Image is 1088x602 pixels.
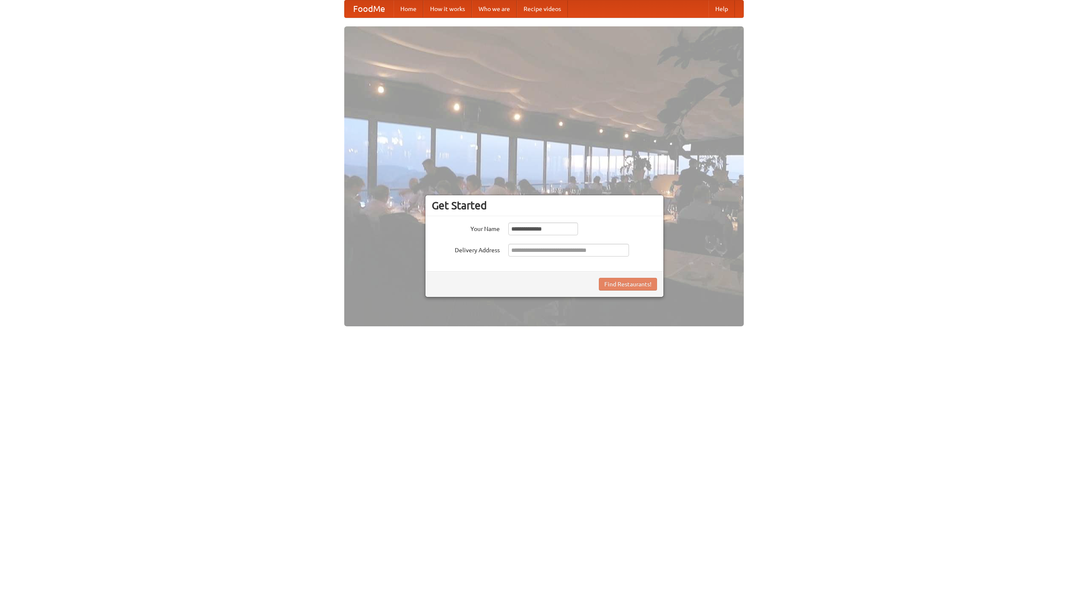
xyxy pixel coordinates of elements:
label: Your Name [432,223,500,233]
button: Find Restaurants! [599,278,657,291]
a: Home [394,0,423,17]
a: How it works [423,0,472,17]
h3: Get Started [432,199,657,212]
a: FoodMe [345,0,394,17]
a: Who we are [472,0,517,17]
a: Help [708,0,735,17]
a: Recipe videos [517,0,568,17]
label: Delivery Address [432,244,500,254]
